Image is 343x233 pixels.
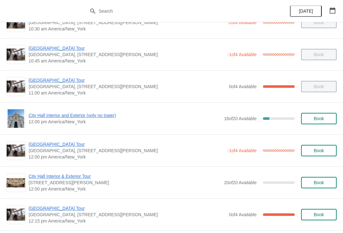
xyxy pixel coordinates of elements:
span: 11:00 am America/New_York [29,90,226,96]
span: [GEOGRAPHIC_DATA], [STREET_ADDRESS][PERSON_NAME] [29,83,226,90]
button: [DATE] [290,5,322,17]
img: City Hall Tower Tour | City Hall Visitor Center, 1400 John F Kennedy Boulevard Suite 121, Philade... [7,16,25,29]
button: Book [301,177,337,188]
img: City Hall Tower Tour | City Hall Visitor Center, 1400 John F Kennedy Boulevard Suite 121, Philade... [7,81,25,93]
span: [GEOGRAPHIC_DATA], [STREET_ADDRESS][PERSON_NAME] [29,51,224,58]
span: 0 of 4 Available [229,212,257,217]
input: Search [98,5,257,17]
span: Book [314,148,324,153]
span: [GEOGRAPHIC_DATA] Tour [29,45,224,51]
span: -1 of 4 Available [227,148,257,153]
button: Book [301,113,337,124]
span: 12:15 pm America/New_York [29,218,226,224]
button: Book [301,209,337,220]
span: 12:00 pm America/New_York [29,186,221,192]
img: City Hall Tower Tour | City Hall Visitor Center, 1400 John F Kennedy Boulevard Suite 121, Philade... [7,209,25,221]
span: [GEOGRAPHIC_DATA], [STREET_ADDRESS][PERSON_NAME] [29,147,224,154]
span: 12:00 pm America/New_York [29,154,224,160]
span: [GEOGRAPHIC_DATA], [STREET_ADDRESS][PERSON_NAME] [29,19,224,26]
span: 16 of 20 Available [224,116,257,121]
span: [GEOGRAPHIC_DATA], [STREET_ADDRESS][PERSON_NAME] [29,211,226,218]
span: City Hall Interior and Exterior (only no tower) [29,112,221,119]
span: Book [314,116,324,121]
span: 10:30 am America/New_York [29,26,224,32]
span: 20 of 20 Available [224,180,257,185]
span: 10:45 am America/New_York [29,58,224,64]
span: -1 of 4 Available [227,52,257,57]
img: City Hall Tower Tour | City Hall Visitor Center, 1400 John F Kennedy Boulevard Suite 121, Philade... [7,145,25,157]
span: -2 of 4 Available [227,20,257,25]
img: City Hall Tower Tour | City Hall Visitor Center, 1400 John F Kennedy Boulevard Suite 121, Philade... [7,49,25,61]
img: City Hall Interior and Exterior (only no tower) | | 12:00 pm America/New_York [8,109,24,128]
span: 0 of 4 Available [229,84,257,89]
img: City Hall Interior & Exterior Tour | 1400 John F Kennedy Boulevard, Suite 121, Philadelphia, PA, ... [7,178,25,187]
button: Book [301,145,337,156]
span: [GEOGRAPHIC_DATA] Tour [29,141,224,147]
span: Book [314,180,324,185]
span: 12:00 pm America/New_York [29,119,221,125]
span: City Hall Interior & Exterior Tour [29,173,221,179]
span: Book [314,212,324,217]
span: [GEOGRAPHIC_DATA] Tour [29,77,226,83]
span: [STREET_ADDRESS][PERSON_NAME] [29,179,221,186]
span: [GEOGRAPHIC_DATA] Tour [29,205,226,211]
span: [DATE] [299,9,313,14]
